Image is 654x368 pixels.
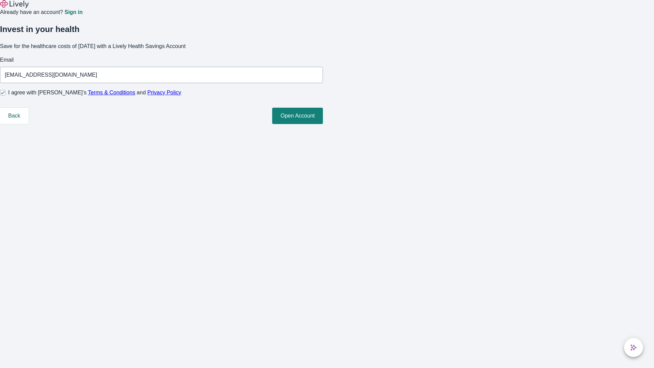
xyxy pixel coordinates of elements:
span: I agree with [PERSON_NAME]’s and [8,89,181,97]
a: Terms & Conditions [88,90,135,95]
button: Open Account [272,108,323,124]
a: Sign in [64,10,82,15]
button: chat [624,338,643,357]
svg: Lively AI Assistant [630,344,637,351]
a: Privacy Policy [147,90,182,95]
